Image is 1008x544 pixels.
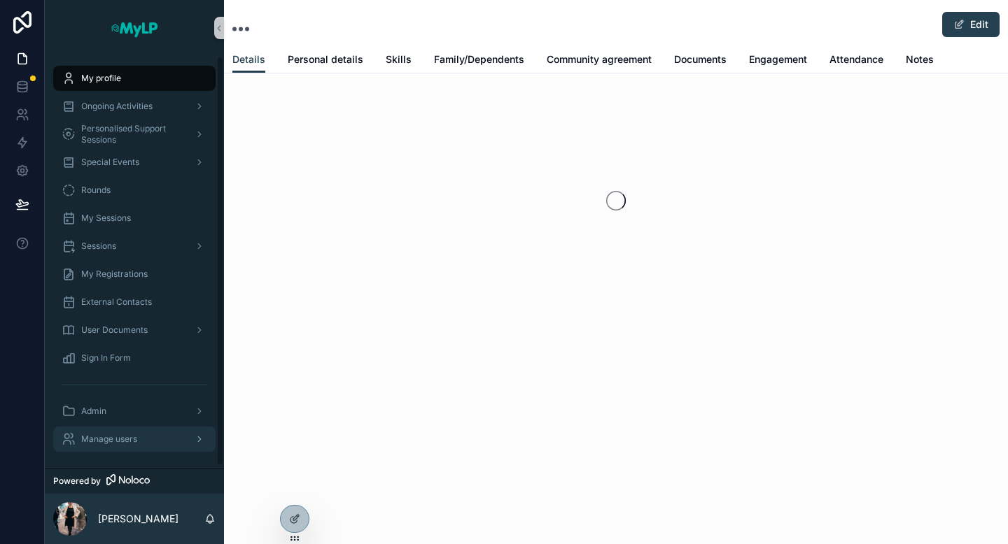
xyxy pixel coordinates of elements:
a: Rounds [53,178,216,203]
span: Personalised Support Sessions [81,123,183,145]
span: Admin [81,406,106,417]
img: App logo [110,17,159,39]
span: External Contacts [81,296,152,308]
a: Ongoing Activities [53,94,216,119]
a: Personalised Support Sessions [53,122,216,147]
a: Admin [53,399,216,424]
a: Attendance [829,47,883,75]
span: Ongoing Activities [81,101,153,112]
a: Family/Dependents [434,47,524,75]
span: Details [232,52,265,66]
a: Personal details [288,47,363,75]
a: My profile [53,66,216,91]
button: Edit [942,12,1000,37]
a: Sessions [53,234,216,259]
span: Powered by [53,475,101,487]
a: Notes [906,47,934,75]
span: Community agreement [547,52,652,66]
span: Engagement [749,52,807,66]
span: Documents [674,52,727,66]
a: Skills [386,47,412,75]
span: Skills [386,52,412,66]
a: Powered by [45,468,224,494]
span: Family/Dependents [434,52,524,66]
a: Special Events [53,150,216,175]
span: Sessions [81,241,116,252]
div: scrollable content [45,56,224,468]
span: Rounds [81,185,111,196]
a: Engagement [749,47,807,75]
a: External Contacts [53,289,216,315]
a: My Sessions [53,206,216,231]
span: Attendance [829,52,883,66]
span: Sign In Form [81,352,131,364]
a: Community agreement [547,47,652,75]
span: Notes [906,52,934,66]
span: My Registrations [81,269,148,280]
span: Personal details [288,52,363,66]
a: User Documents [53,317,216,343]
a: Documents [674,47,727,75]
a: Sign In Form [53,345,216,371]
a: Details [232,47,265,73]
p: [PERSON_NAME] [98,512,178,526]
span: My Sessions [81,213,131,224]
a: Manage users [53,427,216,452]
span: My profile [81,73,121,84]
span: Manage users [81,434,137,445]
span: User Documents [81,324,148,336]
a: My Registrations [53,262,216,287]
span: Special Events [81,157,139,168]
